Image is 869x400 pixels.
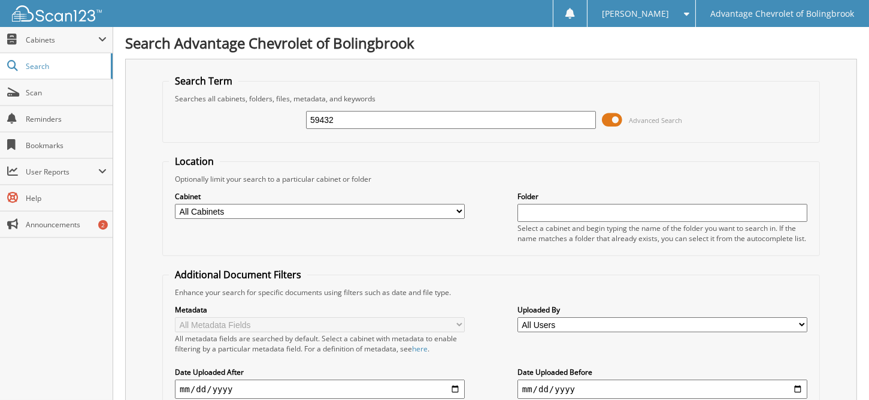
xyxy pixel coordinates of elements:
[711,10,855,17] span: Advantage Chevrolet of Bolingbrook
[517,223,807,243] div: Select a cabinet and begin typing the name of the folder you want to search in. If the name match...
[517,191,807,201] label: Folder
[26,167,98,177] span: User Reports
[175,191,465,201] label: Cabinet
[517,367,807,377] label: Date Uploaded Before
[175,305,465,315] label: Metadata
[98,220,108,230] div: 2
[175,380,465,399] input: start
[26,140,107,151] span: Bookmarks
[12,5,102,22] img: scan123-logo-white.svg
[125,33,857,53] h1: Search Advantage Chevrolet of Bolingbrook
[175,333,465,354] div: All metadata fields are searched by default. Select a cabinet with metadata to enable filtering b...
[602,10,670,17] span: [PERSON_NAME]
[629,116,682,125] span: Advanced Search
[169,155,220,168] legend: Location
[26,61,105,71] span: Search
[175,367,465,377] label: Date Uploaded After
[412,344,428,354] a: here
[169,287,813,297] div: Enhance your search for specific documents using filters such as date and file type.
[517,305,807,315] label: Uploaded By
[517,380,807,399] input: end
[26,219,107,230] span: Announcements
[169,268,307,281] legend: Additional Document Filters
[169,174,813,184] div: Optionally limit your search to a particular cabinet or folder
[26,88,107,98] span: Scan
[809,342,869,400] iframe: Chat Widget
[26,114,107,124] span: Reminders
[169,74,238,88] legend: Search Term
[26,35,98,45] span: Cabinets
[169,94,813,104] div: Searches all cabinets, folders, files, metadata, and keywords
[26,193,107,203] span: Help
